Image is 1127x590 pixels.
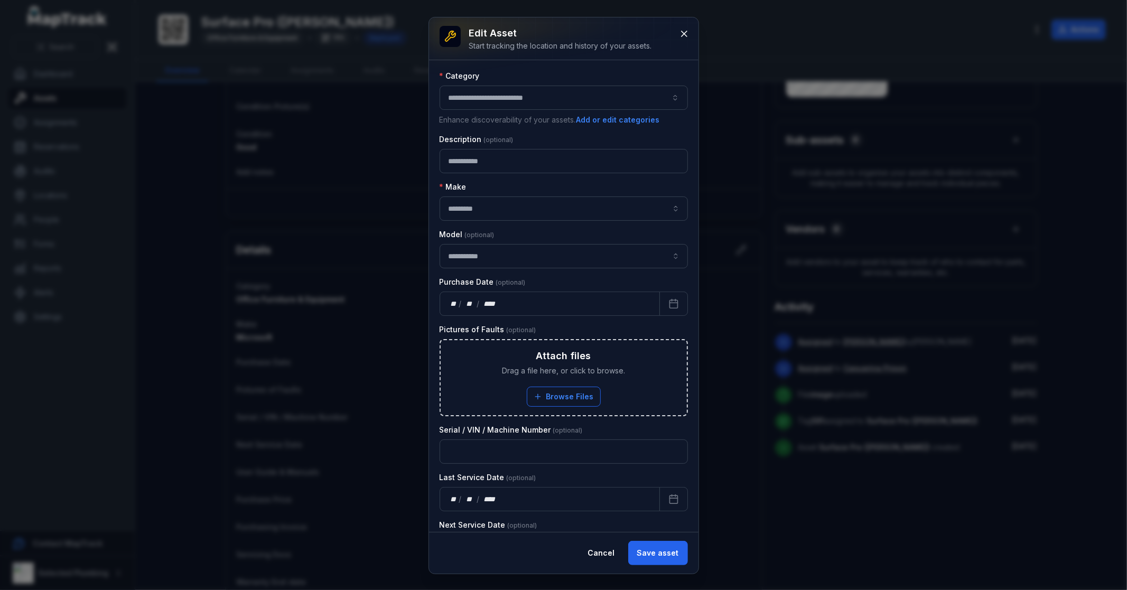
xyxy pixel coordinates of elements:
[440,114,688,126] p: Enhance discoverability of your assets.
[440,520,537,530] label: Next Service Date
[449,494,459,504] div: day,
[659,487,688,511] button: Calendar
[527,387,601,407] button: Browse Files
[502,366,625,376] span: Drag a file here, or click to browse.
[449,298,459,309] div: day,
[440,277,526,287] label: Purchase Date
[440,182,467,192] label: Make
[536,349,591,363] h3: Attach files
[459,298,462,309] div: /
[440,196,688,221] input: asset-edit:cf[09246113-4bcc-4687-b44f-db17154807e5]-label
[440,229,495,240] label: Model
[628,541,688,565] button: Save asset
[477,494,480,504] div: /
[469,26,652,41] h3: Edit asset
[477,298,480,309] div: /
[462,298,477,309] div: month,
[480,298,500,309] div: year,
[469,41,652,51] div: Start tracking the location and history of your assets.
[576,114,660,126] button: Add or edit categories
[440,425,583,435] label: Serial / VIN / Machine Number
[659,292,688,316] button: Calendar
[440,244,688,268] input: asset-edit:cf[68832b05-6ea9-43b4-abb7-d68a6a59beaf]-label
[440,324,536,335] label: Pictures of Faults
[440,472,536,483] label: Last Service Date
[440,134,514,145] label: Description
[480,494,500,504] div: year,
[579,541,624,565] button: Cancel
[462,494,477,504] div: month,
[459,494,462,504] div: /
[440,71,480,81] label: Category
